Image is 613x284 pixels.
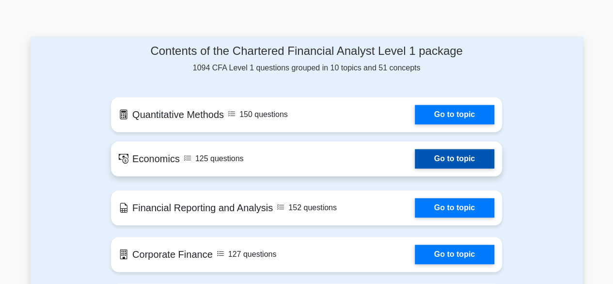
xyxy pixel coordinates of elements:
[415,198,494,217] a: Go to topic
[415,245,494,264] a: Go to topic
[111,44,502,74] div: 1094 CFA Level 1 questions grouped in 10 topics and 51 concepts
[111,44,502,58] h4: Contents of the Chartered Financial Analyst Level 1 package
[415,105,494,124] a: Go to topic
[415,149,494,168] a: Go to topic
